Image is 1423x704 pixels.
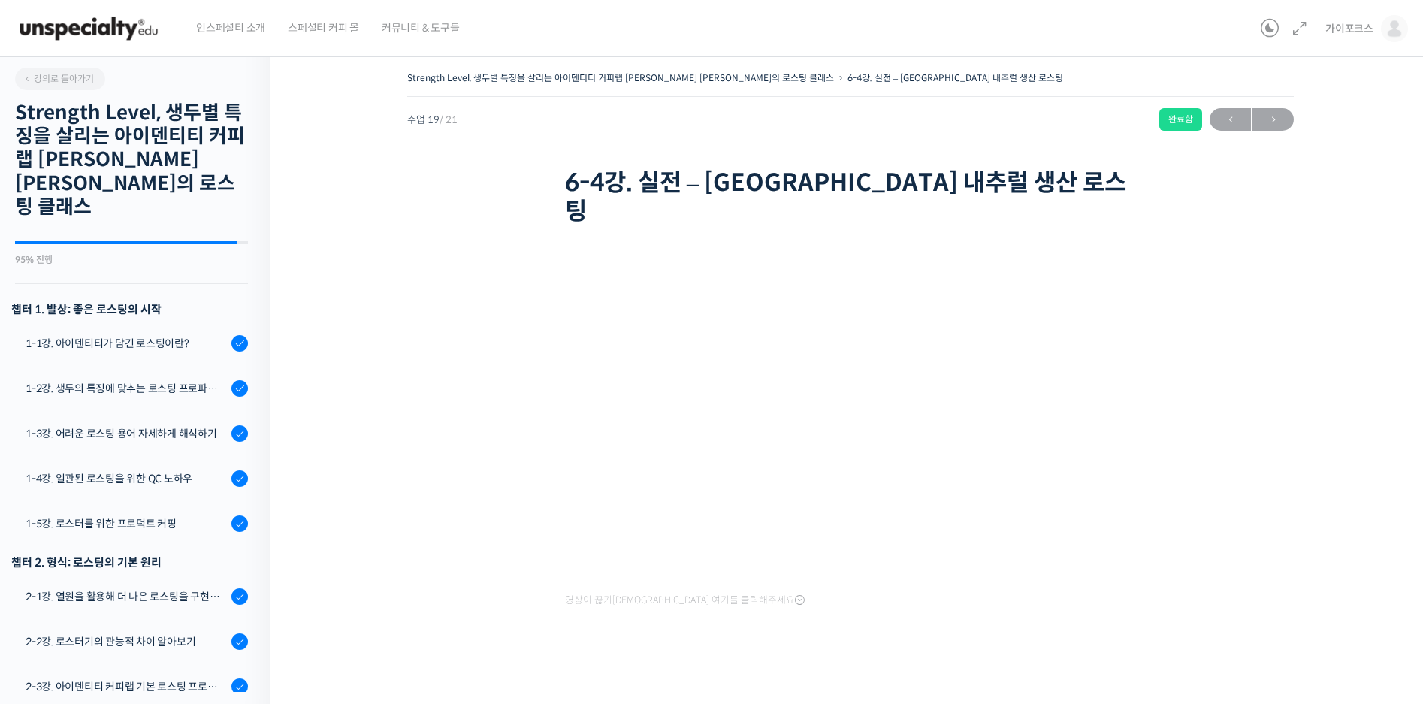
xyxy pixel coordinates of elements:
span: 강의로 돌아가기 [23,73,94,84]
div: 1-3강. 어려운 로스팅 용어 자세하게 해석하기 [26,425,227,442]
div: 2-3강. 아이덴티티 커피랩 기본 로스팅 프로파일 세팅 [26,678,227,695]
h1: 6-4강. 실전 – [GEOGRAPHIC_DATA] 내추럴 생산 로스팅 [565,168,1136,226]
a: 다음→ [1252,108,1294,131]
span: ← [1210,110,1251,130]
div: 1-1강. 아이덴티티가 담긴 로스팅이란? [26,335,227,352]
div: 챕터 2. 형식: 로스팅의 기본 원리 [11,552,248,573]
span: / 21 [440,113,458,126]
div: 1-5강. 로스터를 위한 프로덕트 커핑 [26,515,227,532]
span: 영상이 끊기[DEMOGRAPHIC_DATA] 여기를 클릭해주세요 [565,594,805,606]
span: 가이포크스 [1325,22,1373,35]
div: 완료함 [1159,108,1202,131]
div: 1-2강. 생두의 특징에 맞추는 로스팅 프로파일 'Stength Level' [26,380,227,397]
a: ←이전 [1210,108,1251,131]
a: 6-4강. 실전 – [GEOGRAPHIC_DATA] 내추럴 생산 로스팅 [847,72,1063,83]
div: 95% 진행 [15,255,248,264]
h2: Strength Level, 생두별 특징을 살리는 아이덴티티 커피랩 [PERSON_NAME] [PERSON_NAME]의 로스팅 클래스 [15,101,248,219]
span: → [1252,110,1294,130]
div: 2-2강. 로스터기의 관능적 차이 알아보기 [26,633,227,650]
h3: 챕터 1. 발상: 좋은 로스팅의 시작 [11,299,248,319]
a: Strength Level, 생두별 특징을 살리는 아이덴티티 커피랩 [PERSON_NAME] [PERSON_NAME]의 로스팅 클래스 [407,72,834,83]
div: 1-4강. 일관된 로스팅을 위한 QC 노하우 [26,470,227,487]
a: 강의로 돌아가기 [15,68,105,90]
span: 수업 19 [407,115,458,125]
div: 2-1강. 열원을 활용해 더 나은 로스팅을 구현하는 방법 [26,588,227,605]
